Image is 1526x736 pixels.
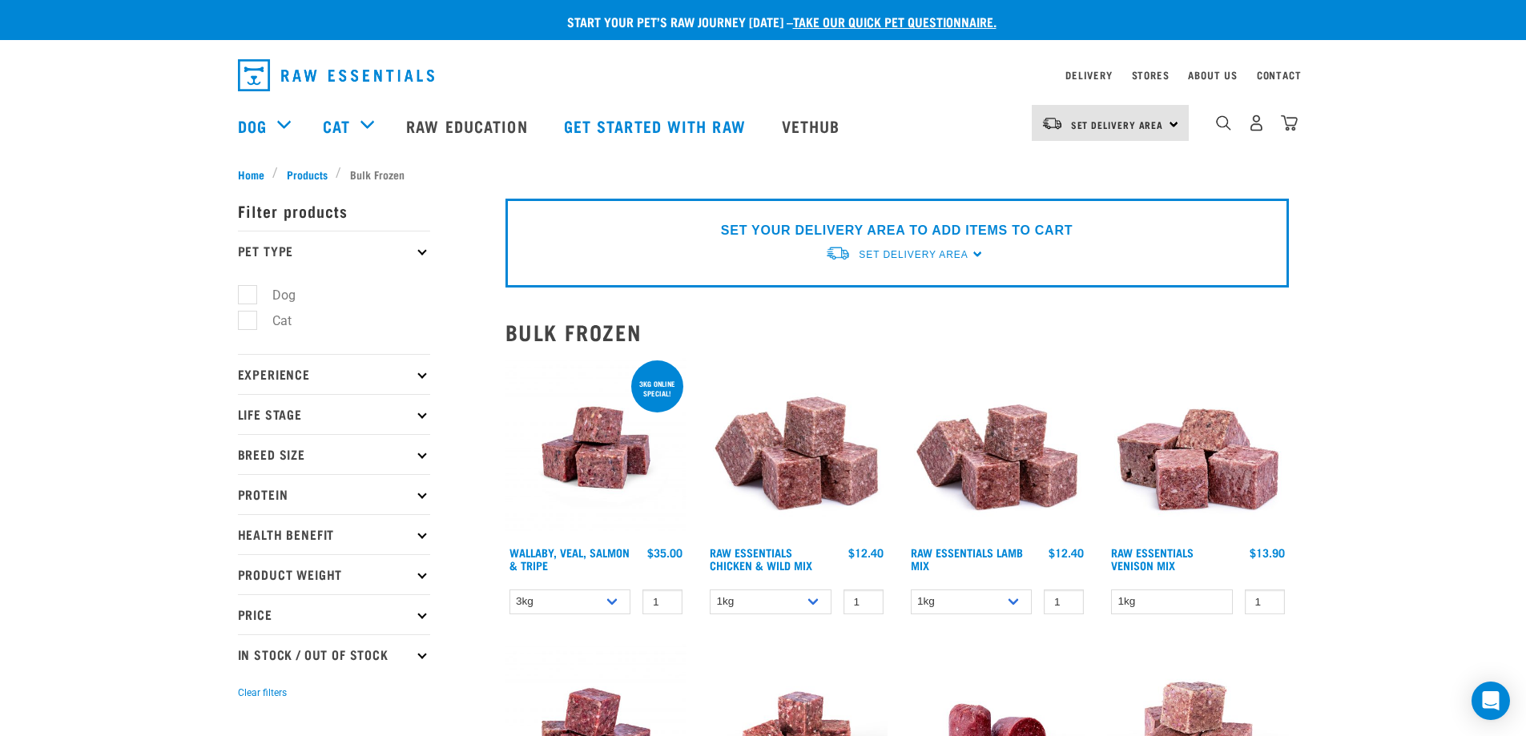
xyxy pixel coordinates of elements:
[1041,116,1063,131] img: van-moving.png
[631,372,683,405] div: 3kg online special!
[238,686,287,700] button: Clear filters
[238,474,430,514] p: Protein
[1071,122,1164,127] span: Set Delivery Area
[390,94,547,158] a: Raw Education
[238,166,273,183] a: Home
[238,231,430,271] p: Pet Type
[844,589,884,614] input: 1
[1257,72,1302,78] a: Contact
[721,221,1073,240] p: SET YOUR DELIVERY AREA TO ADD ITEMS TO CART
[1111,549,1194,568] a: Raw Essentials Venison Mix
[238,514,430,554] p: Health Benefit
[287,166,328,183] span: Products
[793,18,997,25] a: take our quick pet questionnaire.
[505,320,1289,344] h2: Bulk Frozen
[238,434,430,474] p: Breed Size
[505,357,687,539] img: Wallaby Veal Salmon Tripe 1642
[247,311,298,331] label: Cat
[238,594,430,634] p: Price
[238,354,430,394] p: Experience
[1044,589,1084,614] input: 1
[1250,546,1285,559] div: $13.90
[1107,357,1289,539] img: 1113 RE Venison Mix 01
[238,191,430,231] p: Filter products
[848,546,884,559] div: $12.40
[766,94,860,158] a: Vethub
[1188,72,1237,78] a: About Us
[647,546,682,559] div: $35.00
[238,554,430,594] p: Product Weight
[706,357,888,539] img: Pile Of Cubed Chicken Wild Meat Mix
[1281,115,1298,131] img: home-icon@2x.png
[907,357,1089,539] img: ?1041 RE Lamb Mix 01
[278,166,336,183] a: Products
[238,166,1289,183] nav: breadcrumbs
[1245,589,1285,614] input: 1
[247,285,302,305] label: Dog
[1472,682,1510,720] div: Open Intercom Messenger
[1065,72,1112,78] a: Delivery
[1216,115,1231,131] img: home-icon-1@2x.png
[238,114,267,138] a: Dog
[710,549,812,568] a: Raw Essentials Chicken & Wild Mix
[1248,115,1265,131] img: user.png
[548,94,766,158] a: Get started with Raw
[238,59,434,91] img: Raw Essentials Logo
[911,549,1023,568] a: Raw Essentials Lamb Mix
[509,549,630,568] a: Wallaby, Veal, Salmon & Tripe
[642,589,682,614] input: 1
[1132,72,1170,78] a: Stores
[1049,546,1084,559] div: $12.40
[825,245,851,262] img: van-moving.png
[238,634,430,674] p: In Stock / Out Of Stock
[225,53,1302,98] nav: dropdown navigation
[859,249,968,260] span: Set Delivery Area
[323,114,350,138] a: Cat
[238,394,430,434] p: Life Stage
[238,166,264,183] span: Home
